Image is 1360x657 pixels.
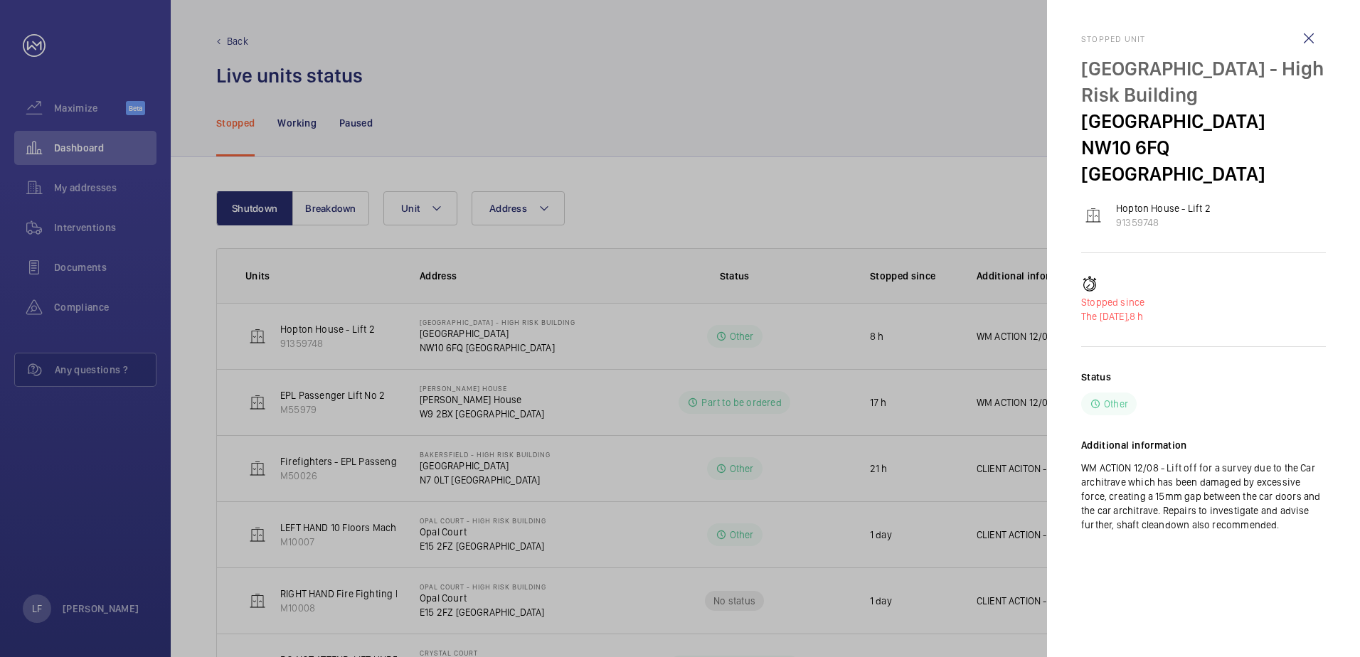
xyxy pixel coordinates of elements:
span: The [DATE], [1081,311,1130,322]
p: [GEOGRAPHIC_DATA] - High Risk Building [1081,55,1326,108]
p: 91359748 [1116,215,1211,230]
h2: Additional information [1081,438,1326,452]
p: Hopton House - Lift 2 [1116,201,1211,215]
p: Stopped since [1081,295,1326,309]
p: 8 h [1081,309,1326,324]
p: Other [1104,397,1128,411]
h2: Status [1081,370,1111,384]
p: WM ACTION 12/08 - Lift off for a survey due to the Car architrave which has been damaged by exces... [1081,461,1326,532]
p: [GEOGRAPHIC_DATA] [1081,108,1326,134]
h2: Stopped unit [1081,34,1326,44]
img: elevator.svg [1085,207,1102,224]
p: NW10 6FQ [GEOGRAPHIC_DATA] [1081,134,1326,187]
